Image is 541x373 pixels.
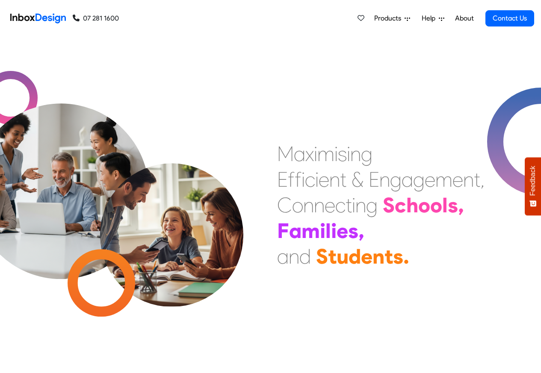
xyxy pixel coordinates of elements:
div: t [328,244,337,269]
div: h [406,192,418,218]
div: m [317,141,334,167]
div: n [329,167,340,192]
div: n [314,192,325,218]
div: i [320,218,325,244]
div: g [413,167,425,192]
div: E [277,167,288,192]
span: Products [374,13,405,23]
div: c [395,192,406,218]
img: parents_with_child.png [82,128,261,307]
div: t [474,167,480,192]
span: Feedback [529,166,537,196]
div: M [277,141,294,167]
div: i [331,218,337,244]
div: m [302,218,320,244]
div: t [340,167,346,192]
div: l [325,218,331,244]
div: s [348,218,358,244]
div: , [480,167,485,192]
div: n [355,192,366,218]
div: g [366,192,378,218]
a: Help [418,10,448,27]
div: a [402,167,413,192]
div: e [319,167,329,192]
div: f [295,167,302,192]
div: E [369,167,379,192]
div: a [277,244,289,269]
div: n [303,192,314,218]
div: t [346,192,352,218]
div: s [448,192,458,218]
div: , [358,218,364,244]
div: i [352,192,355,218]
div: , [458,192,464,218]
div: . [403,244,409,269]
div: n [350,141,361,167]
div: e [452,167,463,192]
div: F [277,218,289,244]
div: a [289,218,302,244]
div: o [430,192,442,218]
div: t [384,244,393,269]
div: e [361,244,372,269]
div: S [316,244,328,269]
div: d [349,244,361,269]
div: x [305,141,314,167]
div: Maximising Efficient & Engagement, Connecting Schools, Families, and Students. [277,141,485,269]
div: s [393,244,403,269]
div: i [302,167,305,192]
div: n [379,167,390,192]
div: a [294,141,305,167]
div: u [337,244,349,269]
a: Contact Us [485,10,534,26]
div: S [383,192,395,218]
a: About [452,10,476,27]
span: Help [422,13,439,23]
div: o [292,192,303,218]
div: i [347,141,350,167]
div: l [442,192,448,218]
button: Feedback - Show survey [525,157,541,215]
div: s [338,141,347,167]
div: o [418,192,430,218]
div: d [299,244,311,269]
div: n [463,167,474,192]
div: e [425,167,435,192]
div: C [277,192,292,218]
div: g [390,167,402,192]
div: e [325,192,335,218]
div: & [352,167,364,192]
div: i [314,141,317,167]
div: c [305,167,315,192]
a: Products [371,10,414,27]
div: e [337,218,348,244]
a: 07 281 1600 [73,13,119,23]
div: i [334,141,338,167]
div: f [288,167,295,192]
div: i [315,167,319,192]
div: m [435,167,452,192]
div: g [361,141,372,167]
div: c [335,192,346,218]
div: n [372,244,384,269]
div: n [289,244,299,269]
